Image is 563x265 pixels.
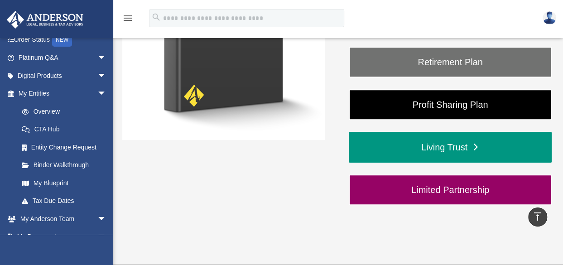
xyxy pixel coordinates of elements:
[543,11,556,24] img: User Pic
[13,102,120,120] a: Overview
[349,89,552,120] a: Profit Sharing Plan
[532,211,543,222] i: vertical_align_top
[13,192,120,210] a: Tax Due Dates
[13,120,120,139] a: CTA Hub
[349,174,552,205] a: Limited Partnership
[349,47,552,77] a: Retirement Plan
[122,16,133,24] a: menu
[6,30,120,49] a: Order StatusNEW
[6,67,120,85] a: Digital Productsarrow_drop_down
[151,12,161,22] i: search
[528,207,547,226] a: vertical_align_top
[97,228,115,246] span: arrow_drop_down
[122,13,133,24] i: menu
[13,138,120,156] a: Entity Change Request
[349,132,552,163] a: Living Trust
[4,11,86,29] img: Anderson Advisors Platinum Portal
[6,85,120,103] a: My Entitiesarrow_drop_down
[97,49,115,67] span: arrow_drop_down
[97,85,115,103] span: arrow_drop_down
[13,174,120,192] a: My Blueprint
[6,210,120,228] a: My Anderson Teamarrow_drop_down
[13,156,115,174] a: Binder Walkthrough
[97,67,115,85] span: arrow_drop_down
[6,228,120,246] a: My Documentsarrow_drop_down
[6,49,120,67] a: Platinum Q&Aarrow_drop_down
[97,210,115,228] span: arrow_drop_down
[52,33,72,47] div: NEW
